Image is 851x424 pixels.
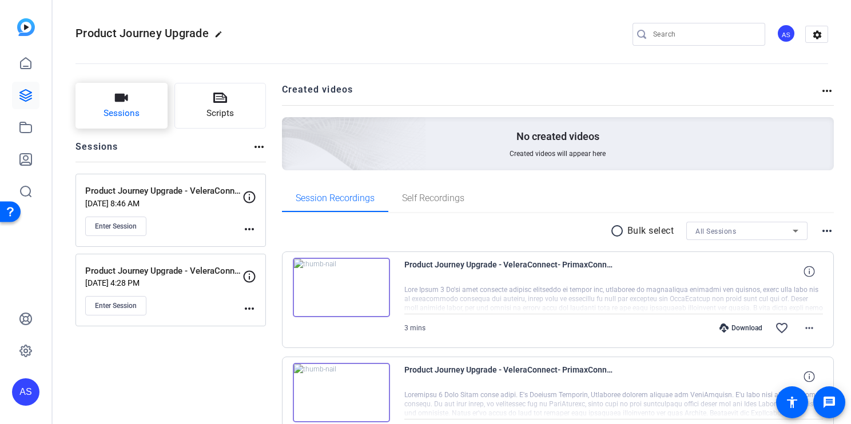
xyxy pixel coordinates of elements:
[404,324,425,332] span: 3 mins
[85,278,242,287] p: [DATE] 4:28 PM
[282,83,821,105] h2: Created videos
[293,363,390,422] img: thumb-nail
[785,395,799,409] mat-icon: accessibility
[104,107,140,120] span: Sessions
[777,24,796,43] div: AS
[95,301,137,310] span: Enter Session
[174,83,267,129] button: Scripts
[85,217,146,236] button: Enter Session
[17,18,35,36] img: blue-gradient.svg
[777,24,797,44] ngx-avatar: Ami Scheidler
[75,83,168,129] button: Sessions
[516,130,599,143] p: No created videos
[820,224,834,238] mat-icon: more_horiz
[242,302,256,315] mat-icon: more_horiz
[85,296,146,315] button: Enter Session
[95,222,137,231] span: Enter Session
[85,185,242,198] p: Product Journey Upgrade - VeleraConnect, PrimaxConnect, CardConnect
[242,222,256,236] mat-icon: more_horiz
[695,227,736,235] span: All Sessions
[402,194,464,203] span: Self Recordings
[510,149,606,158] span: Created videos will appear here
[404,258,616,285] span: Product Journey Upgrade - VeleraConnect- PrimaxConnect- CardConnect-[PERSON_NAME]-2025-08-20-12-4...
[610,224,627,238] mat-icon: radio_button_unchecked
[806,26,829,43] mat-icon: settings
[627,224,674,238] p: Bulk select
[75,140,118,162] h2: Sessions
[653,27,756,41] input: Search
[822,395,836,409] mat-icon: message
[85,265,242,278] p: Product Journey Upgrade - VeleraConnect, PrimaxConnect, CardConnect
[293,258,390,317] img: thumb-nail
[154,4,427,252] img: Creted videos background
[75,26,209,40] span: Product Journey Upgrade
[214,30,228,44] mat-icon: edit
[802,321,816,335] mat-icon: more_horiz
[12,378,39,406] div: AS
[85,199,242,208] p: [DATE] 8:46 AM
[775,321,789,335] mat-icon: favorite_border
[820,84,834,98] mat-icon: more_horiz
[206,107,234,120] span: Scripts
[404,363,616,390] span: Product Journey Upgrade - VeleraConnect- PrimaxConnect- CardConnect-[PERSON_NAME]-2025-08-20-12-3...
[296,194,375,203] span: Session Recordings
[714,323,768,333] div: Download
[252,140,266,154] mat-icon: more_horiz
